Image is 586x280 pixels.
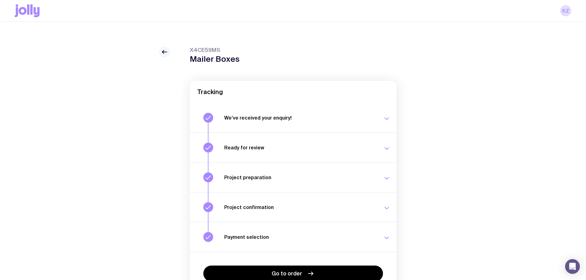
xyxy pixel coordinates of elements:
[190,132,397,162] button: Ready for review
[224,174,376,180] h3: Project preparation
[224,115,376,121] h3: We’ve received your enquiry!
[190,222,397,252] button: Payment selection
[190,192,397,222] button: Project confirmation
[190,162,397,192] button: Project preparation
[197,88,389,96] h2: Tracking
[224,204,376,210] h3: Project confirmation
[224,234,376,240] h3: Payment selection
[272,270,302,277] span: Go to order
[190,103,397,132] button: We’ve received your enquiry!
[560,5,571,16] a: KZ
[224,144,376,151] h3: Ready for review
[190,46,240,54] span: X4CE59MS
[565,259,580,274] div: Open Intercom Messenger
[190,54,240,64] h1: Mailer Boxes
